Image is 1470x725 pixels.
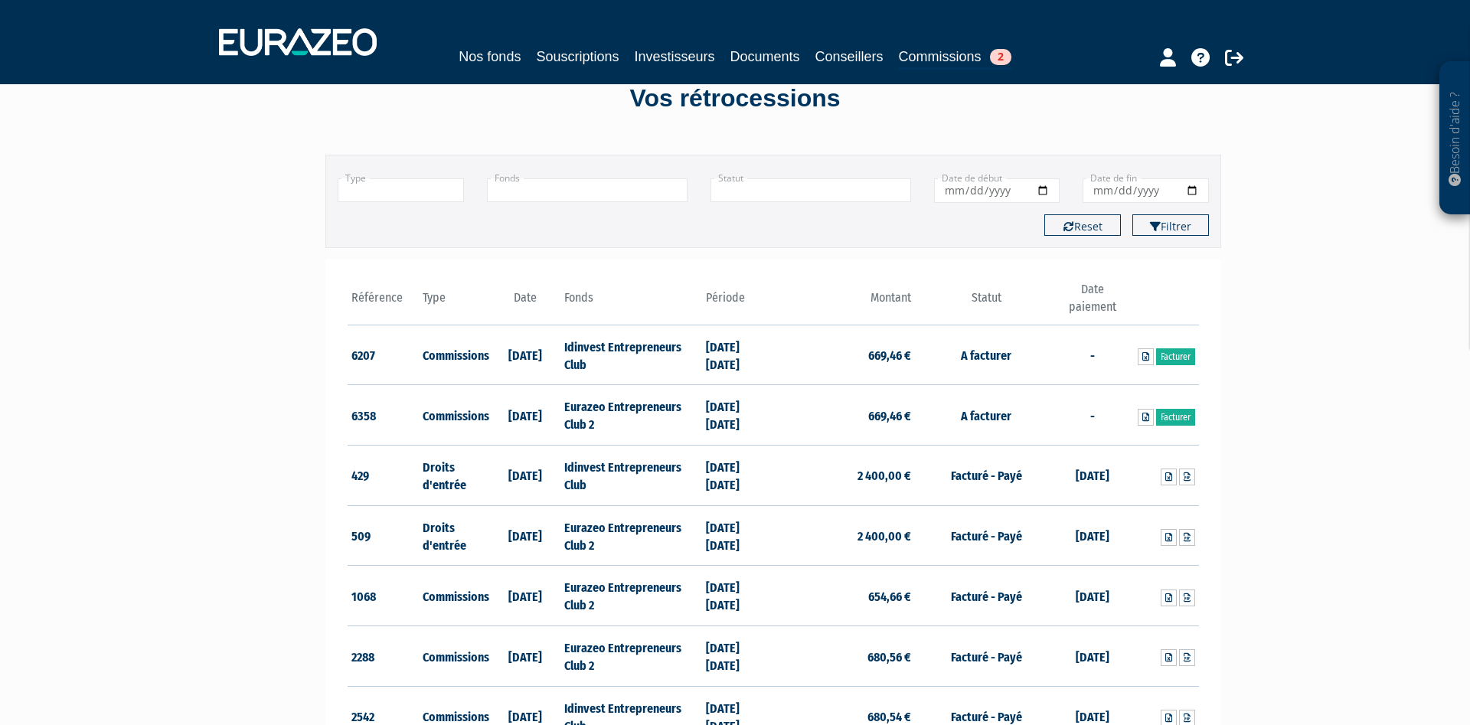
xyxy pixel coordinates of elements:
td: Commissions [419,626,490,687]
td: A facturer [915,385,1057,446]
td: [DATE] [DATE] [702,505,773,566]
td: 2288 [348,626,419,687]
td: [DATE] [1057,626,1129,687]
td: 509 [348,505,419,566]
td: [DATE] [489,446,560,506]
td: 2 400,00 € [773,446,915,506]
td: [DATE] [1057,566,1129,626]
td: Facturé - Payé [915,566,1057,626]
td: Facturé - Payé [915,505,1057,566]
td: 1068 [348,566,419,626]
th: Statut [915,281,1057,325]
th: Montant [773,281,915,325]
td: Idinvest Entrepreneurs Club [560,325,702,385]
td: Facturé - Payé [915,626,1057,687]
td: [DATE] [489,505,560,566]
td: 6358 [348,385,419,446]
div: Vos rétrocessions [299,81,1171,116]
td: Commissions [419,325,490,385]
th: Période [702,281,773,325]
td: [DATE] [1057,446,1129,506]
th: Date paiement [1057,281,1129,325]
th: Type [419,281,490,325]
a: Nos fonds [459,46,521,67]
td: 669,46 € [773,325,915,385]
td: Droits d'entrée [419,505,490,566]
td: 6207 [348,325,419,385]
a: Documents [730,46,800,67]
td: - [1057,325,1129,385]
td: 429 [348,446,419,506]
a: Souscriptions [536,46,619,67]
td: [DATE] [DATE] [702,446,773,506]
td: 2 400,00 € [773,505,915,566]
th: Référence [348,281,419,325]
button: Filtrer [1132,214,1209,236]
td: Idinvest Entrepreneurs Club [560,446,702,506]
td: [DATE] [DATE] [702,385,773,446]
td: [DATE] [DATE] [702,626,773,687]
td: 680,56 € [773,626,915,687]
a: Investisseurs [634,46,714,67]
td: [DATE] [489,325,560,385]
td: Commissions [419,385,490,446]
a: Facturer [1156,409,1195,426]
td: 669,46 € [773,385,915,446]
td: 654,66 € [773,566,915,626]
th: Fonds [560,281,702,325]
td: [DATE] [489,626,560,687]
td: Commissions [419,566,490,626]
p: Besoin d'aide ? [1446,70,1464,207]
td: [DATE] [1057,505,1129,566]
td: Eurazeo Entrepreneurs Club 2 [560,505,702,566]
button: Reset [1044,214,1121,236]
td: [DATE] [DATE] [702,566,773,626]
span: 2 [990,49,1011,65]
td: [DATE] [489,566,560,626]
td: [DATE] [489,385,560,446]
td: Eurazeo Entrepreneurs Club 2 [560,566,702,626]
td: [DATE] [DATE] [702,325,773,385]
th: Date [489,281,560,325]
td: Eurazeo Entrepreneurs Club 2 [560,626,702,687]
td: Droits d'entrée [419,446,490,506]
a: Commissions2 [899,46,1011,70]
a: Facturer [1156,348,1195,365]
a: Conseillers [815,46,884,67]
td: Eurazeo Entrepreneurs Club 2 [560,385,702,446]
td: Facturé - Payé [915,446,1057,506]
td: A facturer [915,325,1057,385]
td: - [1057,385,1129,446]
img: 1732889491-logotype_eurazeo_blanc_rvb.png [219,28,377,56]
